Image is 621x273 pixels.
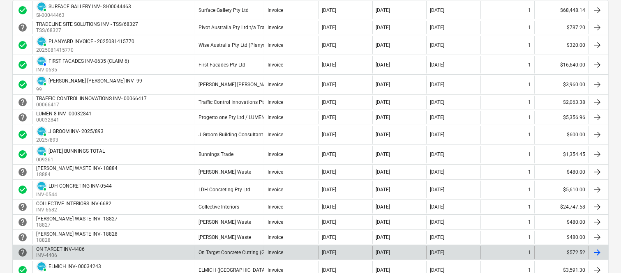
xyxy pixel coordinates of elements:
[376,25,390,30] div: [DATE]
[199,234,251,240] div: [PERSON_NAME] Waste
[376,7,390,13] div: [DATE]
[528,42,531,48] div: 1
[37,2,46,11] img: xero.svg
[534,36,589,54] div: $320.00
[36,27,140,34] p: TSS/68327
[376,99,390,105] div: [DATE]
[36,252,86,259] p: INV-4406
[36,171,119,178] p: 18884
[322,25,336,30] div: [DATE]
[528,169,531,175] div: 1
[199,187,250,193] div: LDH Concreting Pty Ltd
[36,21,138,27] div: TRADELINE SITE SOLUTIONS INV - TSS/68327
[18,248,28,257] span: help
[376,115,390,120] div: [DATE]
[376,250,390,255] div: [DATE]
[430,169,444,175] div: [DATE]
[376,82,390,87] div: [DATE]
[18,130,28,140] span: check_circle
[528,62,531,68] div: 1
[36,206,113,213] p: INV-6682
[18,80,28,89] div: Invoice was approved
[534,21,589,34] div: $787.20
[534,1,589,19] div: $68,448.14
[430,42,444,48] div: [DATE]
[18,167,28,177] div: Invoice is waiting for an approval
[199,82,275,87] div: [PERSON_NAME] [PERSON_NAME]
[18,112,28,122] div: Invoice is waiting for an approval
[534,126,589,144] div: $600.00
[376,187,390,193] div: [DATE]
[199,132,263,138] div: J Groom Building Consultant
[36,137,104,144] p: 2025/893
[580,234,621,273] iframe: Chat Widget
[18,40,28,50] span: check_circle
[37,262,46,271] img: xero.svg
[528,25,531,30] div: 1
[36,156,105,163] p: 009261
[322,99,336,105] div: [DATE]
[18,5,28,15] div: Invoice was approved
[18,130,28,140] div: Invoice was approved
[199,219,251,225] div: [PERSON_NAME] Waste
[36,36,47,47] div: Invoice has been synced with Xero and its status is currently PAID
[268,7,283,13] div: Invoice
[36,67,129,73] p: INV-0635
[36,222,119,229] p: 18827
[534,216,589,229] div: $480.00
[528,7,531,13] div: 1
[48,264,101,269] div: ELMICH INV- 00034243
[268,204,283,210] div: Invoice
[376,169,390,175] div: [DATE]
[534,111,589,124] div: $5,356.96
[376,42,390,48] div: [DATE]
[199,25,309,30] div: Pivot Australia Pty Ltd t/a Tradeline Site Solutions
[322,42,336,48] div: [DATE]
[36,191,112,198] p: INV-0544
[18,23,28,32] span: help
[268,25,283,30] div: Invoice
[18,149,28,159] div: Invoice was approved
[534,146,589,163] div: $1,354.45
[36,237,119,244] p: 18828
[528,187,531,193] div: 1
[199,62,245,68] div: First Facades Pty Ltd
[37,57,46,65] img: xero.svg
[18,167,28,177] span: help
[199,169,251,175] div: [PERSON_NAME] Waste
[322,219,336,225] div: [DATE]
[36,146,47,156] div: Invoice has been synced with Xero and its status is currently PAID
[199,204,239,210] div: Collective Interiors
[18,97,28,107] div: Invoice is waiting for an approval
[36,126,47,137] div: Invoice has been synced with Xero and its status is currently PAID
[322,267,336,273] div: [DATE]
[528,82,531,87] div: 1
[18,149,28,159] span: check_circle
[376,62,390,68] div: [DATE]
[528,234,531,240] div: 1
[48,78,142,84] div: [PERSON_NAME] [PERSON_NAME] INV- 99
[430,267,444,273] div: [DATE]
[430,219,444,225] div: [DATE]
[48,183,112,189] div: LDH CONCRETING INV-0544
[199,115,360,120] div: Progetto one Pty Ltd / LUMEN 8 ARCHITECTURAL LIGHTING External site
[534,165,589,179] div: $480.00
[18,112,28,122] span: help
[36,117,93,124] p: 00032841
[322,132,336,138] div: [DATE]
[534,56,589,73] div: $16,640.00
[18,60,28,70] div: Invoice was approved
[376,267,390,273] div: [DATE]
[528,204,531,210] div: 1
[322,151,336,157] div: [DATE]
[430,115,444,120] div: [DATE]
[528,219,531,225] div: 1
[18,232,28,242] div: Invoice is waiting for an approval
[36,246,85,252] div: ON TARGET INV-4406
[430,250,444,255] div: [DATE]
[18,202,28,212] span: help
[430,204,444,210] div: [DATE]
[322,204,336,210] div: [DATE]
[37,147,46,155] img: xero.svg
